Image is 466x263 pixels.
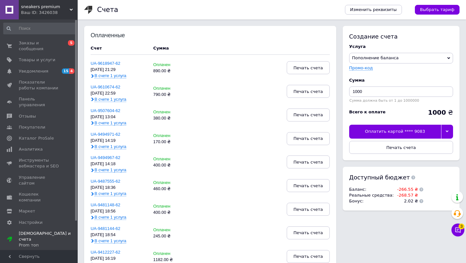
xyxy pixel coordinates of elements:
h1: Счета [97,6,118,14]
div: 245.00 ₴ [153,234,192,239]
span: Товары и услуги [19,57,55,63]
div: Оплачен [153,228,192,233]
span: В счете 1 услуга [94,120,126,126]
div: 1182.00 ₴ [153,257,192,262]
a: UA-9507604-62 [91,108,120,113]
span: В счете 1 услуга [94,215,126,220]
span: Печать счета [294,89,323,94]
div: Ваш ID: 3426038 [21,10,78,16]
div: [DATE] 14:19 [91,138,147,143]
div: [DATE] 22:59 [91,91,147,96]
span: Каталог ProSale [19,135,54,141]
div: Prom топ [19,242,78,248]
span: В счете 1 услуга [94,167,126,173]
span: Панель управления [19,96,60,108]
div: Сумма должна быть от 1 до 1000000 [349,98,453,103]
button: Печать счета [287,226,330,239]
button: Печать счета [287,179,330,192]
a: UA-9481144-62 [91,226,120,231]
div: 400.00 ₴ [153,210,192,215]
a: UA-9494971-62 [91,132,120,137]
span: sneakers premium [21,4,70,10]
button: Печать счета [287,155,330,168]
span: Отзывы [19,113,36,119]
span: В счете 1 услуга [94,73,126,78]
span: Показатели работы компании [19,79,60,91]
td: Реальные средства : [349,192,394,198]
div: [DATE] 16:19 [91,256,147,261]
span: Аналитика [19,146,43,152]
span: 4 [69,68,74,74]
span: 5 [68,40,74,46]
div: Сумма [153,45,169,51]
button: Печать счета [287,250,330,263]
span: В счете 1 услуга [94,97,126,102]
div: Оплачен [153,180,192,185]
button: Печать счета [287,109,330,121]
div: Сумма [349,77,453,83]
div: [DATE] 14:18 [91,162,147,166]
div: [DATE] 13:04 [91,115,147,120]
span: Печать счета [386,145,416,150]
button: Печать счета [287,132,330,145]
span: Инструменты вебмастера и SEO [19,157,60,169]
a: UA-9412227-62 [91,250,120,255]
span: Выбрать тариф [420,7,454,13]
span: Печать счета [294,254,323,259]
span: Заказы и сообщения [19,40,60,52]
div: 380.00 ₴ [153,116,192,121]
a: UA-9487555-62 [91,179,120,184]
span: Печать счета [294,112,323,117]
span: Печать счета [294,207,323,212]
div: Оплачен [153,110,192,115]
div: Оплаченные [91,32,133,39]
span: Печать счета [294,183,323,188]
a: UA-9481148-62 [91,202,120,207]
div: Всего к оплате [349,109,386,115]
span: Управление сайтом [19,175,60,186]
div: [DATE] 18:56 [91,209,147,214]
div: Услуга [349,44,453,50]
td: Баланс : [349,187,394,192]
div: 890.00 ₴ [153,69,192,74]
span: Маркет [19,208,35,214]
input: Введите сумму [349,86,453,97]
a: UA-9618947-62 [91,61,120,66]
a: Изменить реквизиты [345,5,402,15]
span: Настройки [19,220,42,225]
td: Бонус : [349,198,394,204]
div: Создание счета [349,32,453,40]
button: Печать счета [287,61,330,74]
span: 15 [62,68,69,74]
span: Печать счета [294,65,323,70]
div: Оплатить картой **** 9083 [349,125,441,138]
span: В счете 1 услуга [94,191,126,196]
div: ₴ [428,109,453,116]
td: -266.55 ₴ [394,187,418,192]
a: Выбрать тариф [415,5,460,15]
div: 460.00 ₴ [153,187,192,191]
span: Покупатели [19,124,45,130]
div: 400.00 ₴ [153,163,192,168]
a: UA-9610674-62 [91,85,120,89]
span: Доступный бюджет [349,173,410,181]
span: Печать счета [294,136,323,141]
td: 2.02 ₴ [394,198,418,204]
label: Промо-код [349,65,373,70]
span: Печать счета [294,230,323,235]
div: 790.00 ₴ [153,92,192,97]
div: Оплачен [153,157,192,162]
span: Изменить реквизиты [350,7,397,13]
span: Кошелек компании [19,191,60,203]
input: Поиск [3,23,76,34]
span: В счете 1 услуга [94,144,126,149]
div: Оплачен [153,204,192,209]
div: Оплачен [153,251,192,256]
button: Печать счета [287,85,330,98]
span: Пополнение баланса [352,55,399,60]
td: -268.57 ₴ [394,192,418,198]
span: В счете 1 услуга [94,238,126,244]
div: [DATE] 18:54 [91,233,147,237]
a: UA-9494967-62 [91,155,120,160]
div: [DATE] 21:29 [91,67,147,72]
